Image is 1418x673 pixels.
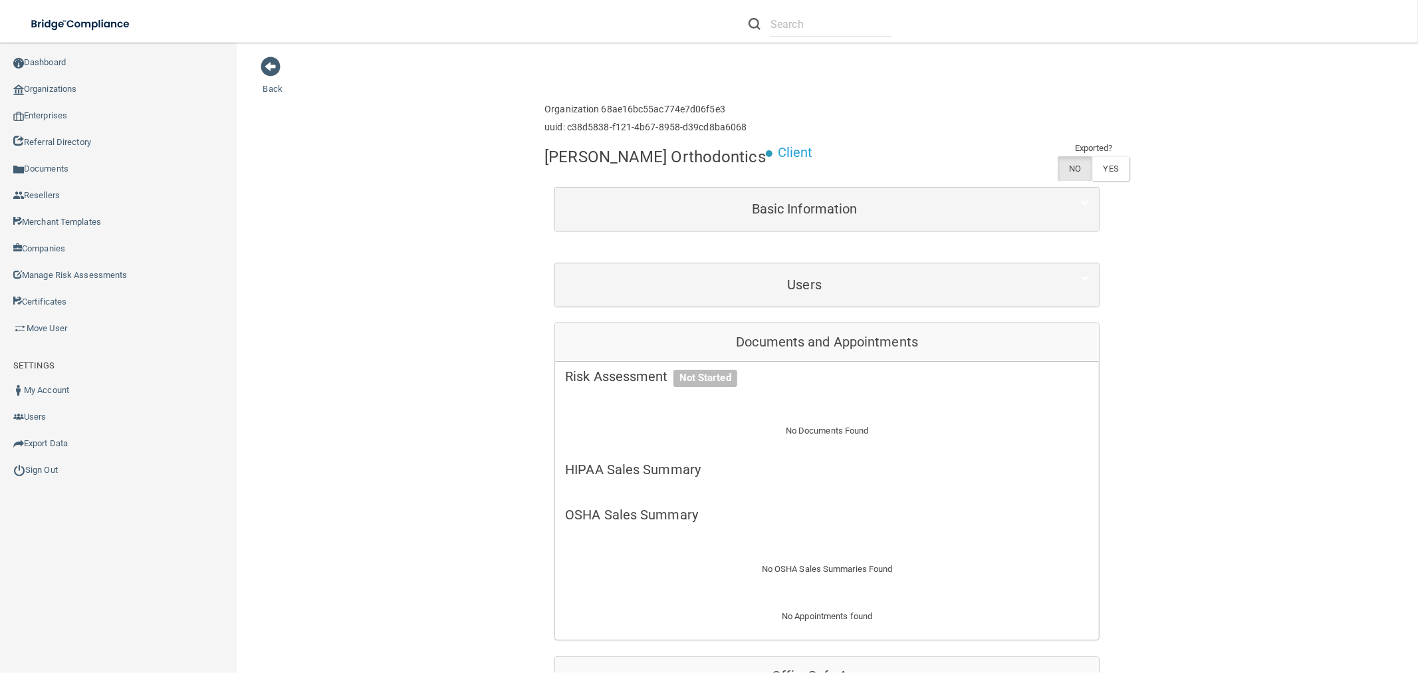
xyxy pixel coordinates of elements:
[544,148,766,166] h4: [PERSON_NAME] Orthodontics
[13,464,25,476] img: ic_power_dark.7ecde6b1.png
[565,194,1089,224] a: Basic Information
[13,190,24,201] img: ic_reseller.de258add.png
[565,270,1089,300] a: Users
[565,507,1089,522] h5: OSHA Sales Summary
[555,545,1099,593] div: No OSHA Sales Summaries Found
[13,112,24,121] img: enterprise.0d942306.png
[263,68,283,94] a: Back
[1092,156,1129,181] label: YES
[555,407,1099,455] div: No Documents Found
[565,462,1089,477] h5: HIPAA Sales Summary
[565,277,1044,292] h5: Users
[1058,156,1092,181] label: NO
[673,370,737,387] span: Not Started
[13,358,55,374] label: SETTINGS
[13,385,24,396] img: ic_user_dark.df1a06c3.png
[544,104,747,114] h6: Organization 68ae16bc55ac774e7d06f5e3
[20,11,142,38] img: bridge_compliance_login_screen.278c3ca4.svg
[13,84,24,95] img: organization-icon.f8decf85.png
[555,323,1099,362] div: Documents and Appointments
[555,608,1099,640] div: No Appointments found
[13,164,24,175] img: icon-documents.8dae5593.png
[13,322,27,335] img: briefcase.64adab9b.png
[544,122,747,132] h6: uuid: c38d5838-f121-4b67-8958-d39cd8ba6068
[13,412,24,422] img: icon-users.e205127d.png
[565,369,1089,384] h5: Risk Assessment
[1189,580,1402,632] iframe: Drift Widget Chat Controller
[770,12,892,37] input: Search
[565,202,1044,216] h5: Basic Information
[13,58,24,68] img: ic_dashboard_dark.d01f4a41.png
[1058,140,1129,156] td: Exported?
[778,140,813,165] p: Client
[749,18,761,30] img: ic-search.3b580494.png
[13,438,24,449] img: icon-export.b9366987.png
